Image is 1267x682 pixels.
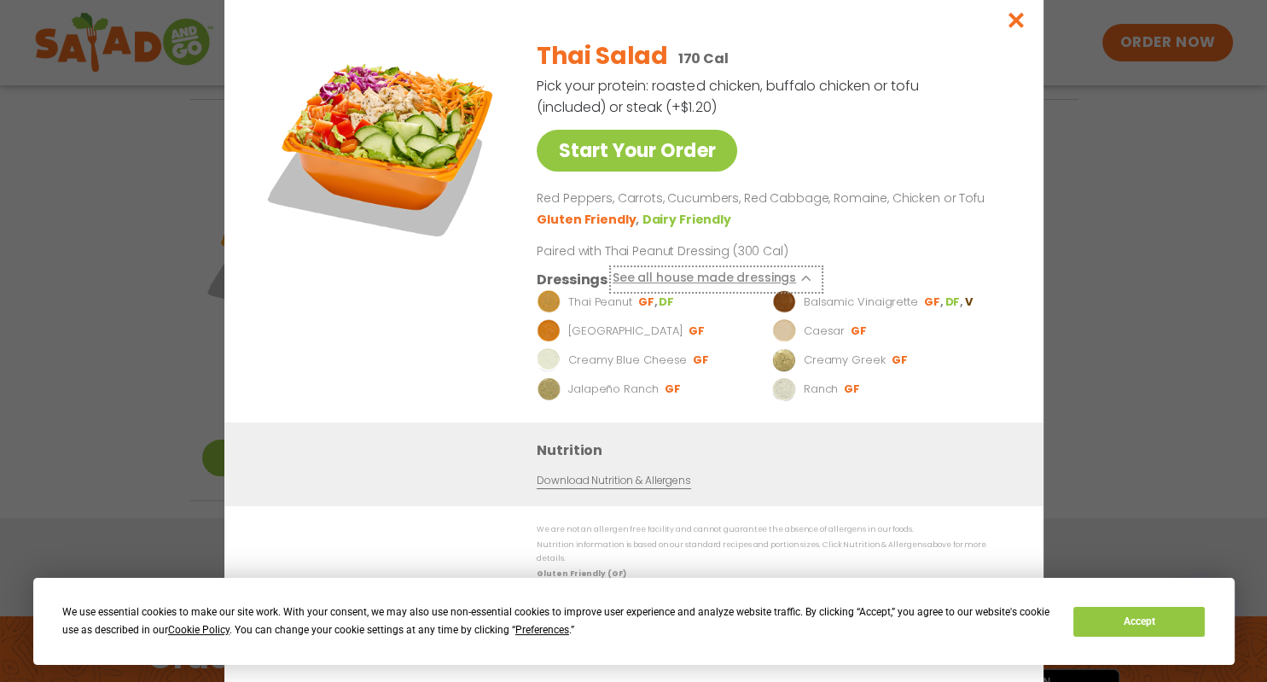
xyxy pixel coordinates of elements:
img: Dressing preview image for Caesar [772,319,796,343]
p: We are not an allergen free facility and cannot guarantee the absence of allergens in our foods. [537,523,1009,536]
li: GF [637,294,658,310]
a: Start Your Order [537,130,737,172]
p: Caesar [803,323,844,340]
img: Dressing preview image for Ranch [772,377,796,401]
p: Red Peppers, Carrots, Cucumbers, Red Cabbage, Romaine, Chicken or Tofu [537,189,1003,209]
h3: Dressings [537,269,607,290]
img: Dressing preview image for Creamy Greek [772,348,796,372]
p: Nutrition information is based on our standard recipes and portion sizes. Click Nutrition & Aller... [537,539,1009,565]
li: Dairy Friendly [642,211,734,229]
img: Dressing preview image for Creamy Blue Cheese [537,348,561,372]
a: Download Nutrition & Allergens [537,473,690,489]
li: GF [693,353,711,368]
button: Accept [1073,607,1205,637]
p: Jalapeño Ranch [567,381,658,398]
li: DF [659,294,676,310]
li: GF [689,324,706,339]
img: Dressing preview image for Balsamic Vinaigrette [772,290,796,314]
li: GF [844,382,862,397]
div: Cookie Consent Prompt [33,578,1235,665]
img: Dressing preview image for BBQ Ranch [537,319,561,343]
li: GF [891,353,909,368]
p: Creamy Greek [803,352,885,369]
div: We use essential cookies to make our site work. With your consent, we may also use non-essential ... [62,603,1053,639]
h3: Nutrition [537,440,1018,461]
li: GF [923,294,944,310]
p: Pick your protein: roasted chicken, buffalo chicken or tofu (included) or steak (+$1.20) [537,75,921,118]
p: Paired with Thai Peanut Dressing (300 Cal) [537,242,852,260]
strong: Gluten Friendly (GF) [537,568,625,579]
li: DF [944,294,964,310]
p: Balsamic Vinaigrette [803,294,917,311]
p: [GEOGRAPHIC_DATA] [567,323,682,340]
img: Featured product photo for Thai Salad [263,26,502,265]
li: GF [664,382,682,397]
p: 170 Cal [677,48,728,69]
li: Gluten Friendly [537,211,642,229]
p: Thai Peanut [567,294,631,311]
p: Creamy Blue Cheese [567,352,686,369]
span: Cookie Policy [168,624,230,636]
img: Dressing preview image for Thai Peanut [537,290,561,314]
h2: Thai Salad [537,38,667,74]
li: V [964,294,973,310]
span: Preferences [515,624,569,636]
p: Ranch [803,381,838,398]
li: GF [851,324,869,339]
button: See all house made dressings [612,269,819,290]
img: Dressing preview image for Jalapeño Ranch [537,377,561,401]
